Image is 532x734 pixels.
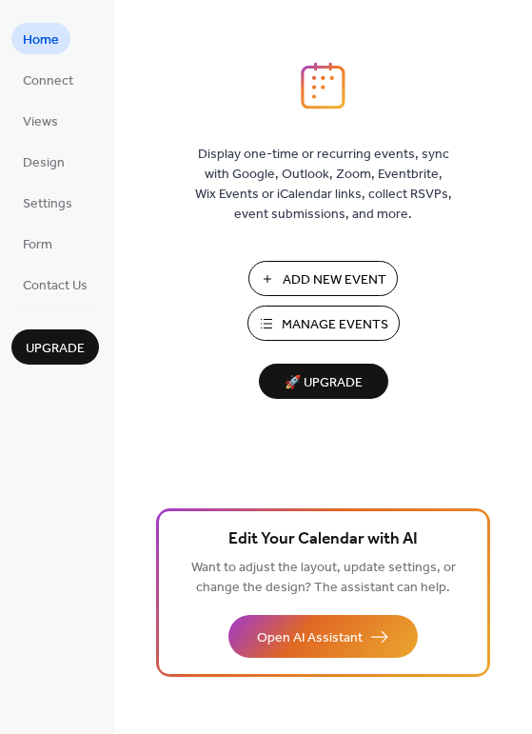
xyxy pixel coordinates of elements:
[11,329,99,365] button: Upgrade
[259,364,388,399] button: 🚀 Upgrade
[11,23,70,54] a: Home
[195,145,452,225] span: Display one-time or recurring events, sync with Google, Outlook, Zoom, Eventbrite, Wix Events or ...
[23,112,58,132] span: Views
[23,235,52,255] span: Form
[301,62,345,109] img: logo_icon.svg
[11,64,85,95] a: Connect
[23,30,59,50] span: Home
[247,306,400,341] button: Manage Events
[11,228,64,259] a: Form
[282,315,388,335] span: Manage Events
[23,71,73,91] span: Connect
[11,105,69,136] a: Views
[228,526,418,553] span: Edit Your Calendar with AI
[26,339,85,359] span: Upgrade
[11,268,99,300] a: Contact Us
[248,261,398,296] button: Add New Event
[23,276,88,296] span: Contact Us
[11,146,76,177] a: Design
[23,153,65,173] span: Design
[270,370,377,396] span: 🚀 Upgrade
[257,628,363,648] span: Open AI Assistant
[228,615,418,658] button: Open AI Assistant
[23,194,72,214] span: Settings
[191,555,456,601] span: Want to adjust the layout, update settings, or change the design? The assistant can help.
[11,187,84,218] a: Settings
[283,270,386,290] span: Add New Event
